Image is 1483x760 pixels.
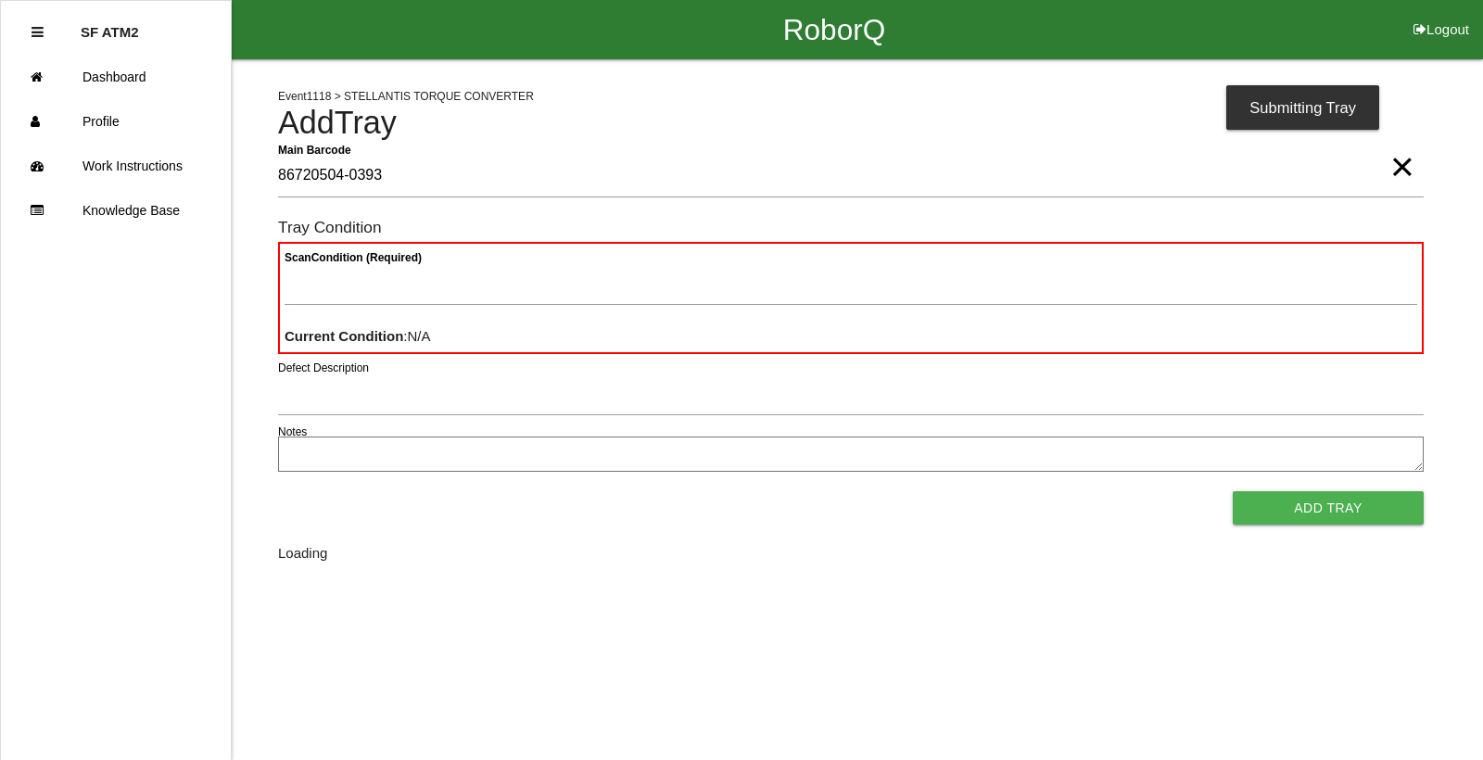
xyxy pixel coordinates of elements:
[285,251,422,264] b: Scan Condition (Required)
[1390,130,1414,167] span: Clear Input
[278,155,1424,197] input: Required
[278,143,351,156] b: Main Barcode
[278,90,534,103] span: Event 1118 > STELLANTIS TORQUE CONVERTER
[1,188,231,233] a: Knowledge Base
[278,106,1424,141] h4: Add Tray
[285,328,403,344] b: Current Condition
[278,543,1424,564] div: Loading
[285,328,431,344] span: : N/A
[32,10,44,55] div: Close
[278,219,1424,236] h6: Tray Condition
[1,144,231,188] a: Work Instructions
[81,10,139,40] p: SF ATM2
[278,424,307,440] label: Notes
[1226,85,1379,130] div: Submitting Tray
[1,55,231,99] a: Dashboard
[1,99,231,144] a: Profile
[278,360,369,376] label: Defect Description
[1233,491,1424,525] button: Add Tray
